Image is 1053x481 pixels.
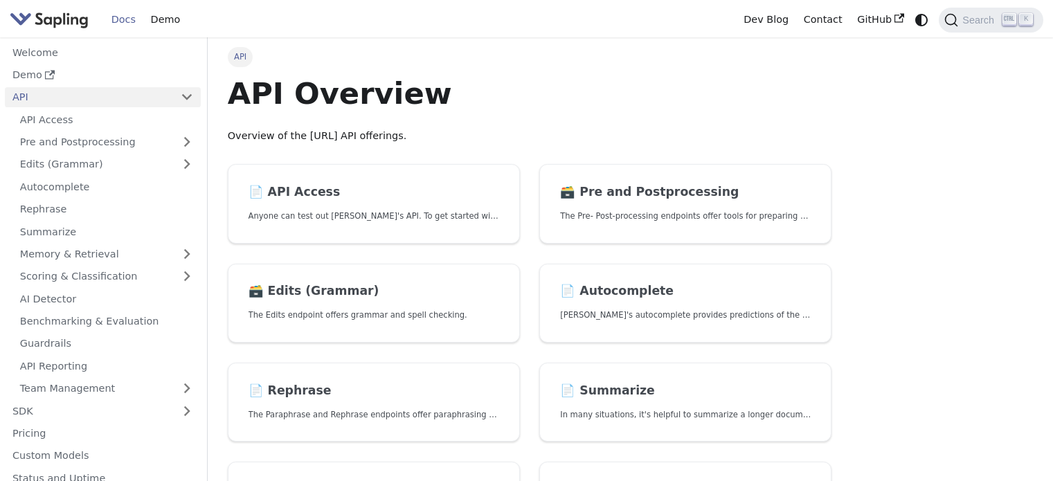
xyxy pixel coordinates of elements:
a: Demo [5,65,201,85]
a: Dev Blog [736,9,795,30]
h2: API Access [249,185,499,200]
h1: API Overview [228,75,832,112]
a: 📄️ RephraseThe Paraphrase and Rephrase endpoints offer paraphrasing for particular styles. [228,363,520,442]
a: Welcome [5,42,201,62]
h2: Edits (Grammar) [249,284,499,299]
a: Pre and Postprocessing [12,132,201,152]
a: Benchmarking & Evaluation [12,311,201,332]
a: API Access [12,109,201,129]
button: Collapse sidebar category 'API' [173,87,201,107]
a: Rephrase [12,199,201,219]
a: Docs [104,9,143,30]
a: Contact [796,9,850,30]
a: 🗃️ Edits (Grammar)The Edits endpoint offers grammar and spell checking. [228,264,520,343]
h2: Pre and Postprocessing [560,185,811,200]
p: Anyone can test out Sapling's API. To get started with the API, simply: [249,210,499,223]
a: Autocomplete [12,176,201,197]
a: AI Detector [12,289,201,309]
a: Summarize [12,221,201,242]
a: Edits (Grammar) [12,154,201,174]
a: API Reporting [12,356,201,376]
a: GitHub [849,9,911,30]
kbd: K [1019,13,1033,26]
img: Sapling.ai [10,10,89,30]
a: 🗃️ Pre and PostprocessingThe Pre- Post-processing endpoints offer tools for preparing your text d... [539,164,831,244]
h2: Rephrase [249,383,499,399]
p: Sapling's autocomplete provides predictions of the next few characters or words [560,309,811,322]
button: Search (Ctrl+K) [939,8,1043,33]
a: Pricing [5,424,201,444]
a: Sapling.ai [10,10,93,30]
a: 📄️ Autocomplete[PERSON_NAME]'s autocomplete provides predictions of the next few characters or words [539,264,831,343]
p: The Pre- Post-processing endpoints offer tools for preparing your text data for ingestation as we... [560,210,811,223]
a: Custom Models [5,446,201,466]
p: In many situations, it's helpful to summarize a longer document into a shorter, more easily diges... [560,408,811,421]
a: Scoring & Classification [12,266,201,287]
span: API [228,47,253,66]
a: API [5,87,173,107]
a: 📄️ API AccessAnyone can test out [PERSON_NAME]'s API. To get started with the API, simply: [228,164,520,244]
p: The Paraphrase and Rephrase endpoints offer paraphrasing for particular styles. [249,408,499,421]
h2: Summarize [560,383,811,399]
nav: Breadcrumbs [228,47,832,66]
h2: Autocomplete [560,284,811,299]
a: SDK [5,401,173,421]
span: Search [958,15,1002,26]
button: Switch between dark and light mode (currently system mode) [912,10,932,30]
a: Guardrails [12,334,201,354]
button: Expand sidebar category 'SDK' [173,401,201,421]
p: The Edits endpoint offers grammar and spell checking. [249,309,499,322]
a: Demo [143,9,188,30]
p: Overview of the [URL] API offerings. [228,128,832,145]
a: 📄️ SummarizeIn many situations, it's helpful to summarize a longer document into a shorter, more ... [539,363,831,442]
a: Team Management [12,379,201,399]
a: Memory & Retrieval [12,244,201,264]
